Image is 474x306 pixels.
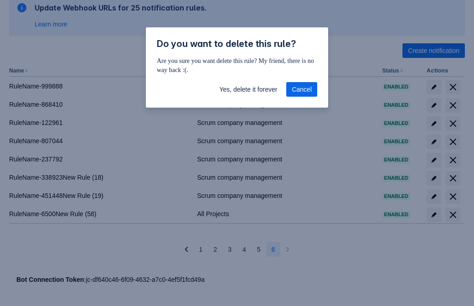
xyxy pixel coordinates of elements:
button: Cancel [286,82,317,97]
p: Are you sure you want delete this rule? My friend, there is no way back :(. [157,57,317,75]
span: Do you want to delete this rule? [157,38,296,49]
span: Cancel [292,82,312,97]
span: Yes, delete it forever [219,82,277,97]
button: Yes, delete it forever [214,82,283,97]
